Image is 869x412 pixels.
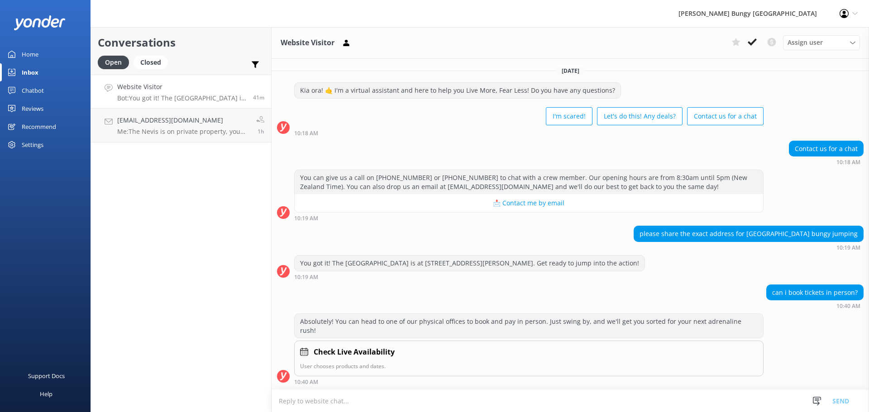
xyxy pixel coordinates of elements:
[634,244,864,251] div: Oct 11 2025 10:19am (UTC +13:00) Pacific/Auckland
[253,94,264,101] span: Oct 11 2025 10:19am (UTC +13:00) Pacific/Auckland
[40,385,53,403] div: Help
[295,170,763,194] div: You can give us a call on [PHONE_NUMBER] or [PHONE_NUMBER] to chat with a crew member. Our openin...
[295,314,763,338] div: Absolutely! You can head to one of our physical offices to book and pay in person. Just swing by,...
[14,15,66,30] img: yonder-white-logo.png
[22,81,44,99] div: Chatbot
[294,216,318,221] strong: 10:19 AM
[789,159,864,165] div: Oct 11 2025 10:18am (UTC +13:00) Pacific/Auckland
[117,94,246,102] p: Bot: You got it! The [GEOGRAPHIC_DATA] is at [STREET_ADDRESS][PERSON_NAME]. Get ready to jump int...
[22,136,43,154] div: Settings
[98,56,129,69] div: Open
[98,57,134,67] a: Open
[295,256,645,271] div: You got it! The [GEOGRAPHIC_DATA] is at [STREET_ADDRESS][PERSON_NAME]. Get ready to jump into the...
[836,160,860,165] strong: 10:18 AM
[300,362,758,370] p: User chooses products and dates.
[22,63,38,81] div: Inbox
[281,37,334,49] h3: Website Visitor
[294,130,764,136] div: Oct 11 2025 10:18am (UTC +13:00) Pacific/Auckland
[22,45,38,63] div: Home
[91,109,271,142] a: [EMAIL_ADDRESS][DOMAIN_NAME]Me:The Nevis is on private property, you will not be able to get ther...
[22,118,56,136] div: Recommend
[294,379,318,385] strong: 10:40 AM
[28,367,65,385] div: Support Docs
[117,82,246,92] h4: Website Visitor
[294,275,318,280] strong: 10:19 AM
[134,56,168,69] div: Closed
[22,99,43,118] div: Reviews
[294,215,764,221] div: Oct 11 2025 10:19am (UTC +13:00) Pacific/Auckland
[134,57,172,67] a: Closed
[314,346,395,358] h4: Check Live Availability
[836,245,860,251] strong: 10:19 AM
[789,141,863,156] div: Contact us for a chat
[546,107,592,125] button: I'm scared!
[91,75,271,109] a: Website VisitorBot:You got it! The [GEOGRAPHIC_DATA] is at [STREET_ADDRESS][PERSON_NAME]. Get rea...
[117,128,249,136] p: Me: The Nevis is on private property, you will not be able to get there otherwise. You may head o...
[767,285,863,300] div: can i book tickets in person?
[117,115,249,125] h4: [EMAIL_ADDRESS][DOMAIN_NAME]
[98,34,264,51] h2: Conversations
[294,379,764,385] div: Oct 11 2025 10:40am (UTC +13:00) Pacific/Auckland
[788,38,823,47] span: Assign user
[295,194,763,212] button: 📩 Contact me by email
[295,83,621,98] div: Kia ora! 🤙 I'm a virtual assistant and here to help you Live More, Fear Less! Do you have any que...
[294,131,318,136] strong: 10:18 AM
[687,107,764,125] button: Contact us for a chat
[556,67,585,75] span: [DATE]
[766,303,864,309] div: Oct 11 2025 10:40am (UTC +13:00) Pacific/Auckland
[294,274,645,280] div: Oct 11 2025 10:19am (UTC +13:00) Pacific/Auckland
[597,107,683,125] button: Let's do this! Any deals?
[258,128,264,135] span: Oct 11 2025 09:09am (UTC +13:00) Pacific/Auckland
[836,303,860,309] strong: 10:40 AM
[783,35,860,50] div: Assign User
[634,226,863,242] div: please share the exact address for [GEOGRAPHIC_DATA] bungy jumping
